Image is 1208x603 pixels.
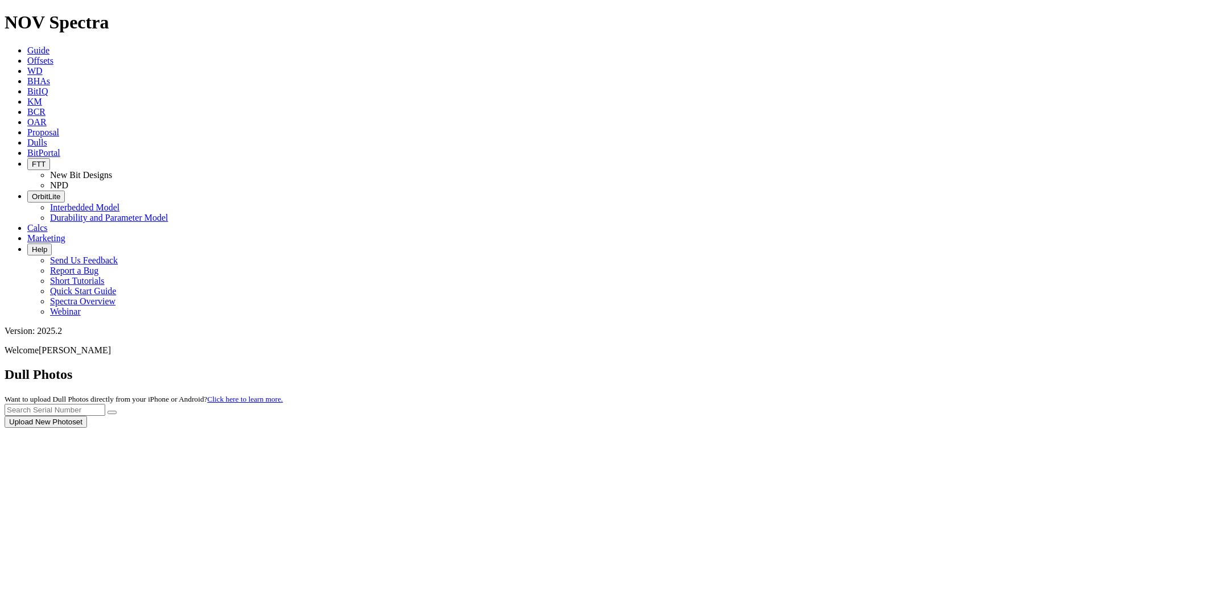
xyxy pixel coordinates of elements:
[50,266,98,275] a: Report a Bug
[27,97,42,106] a: KM
[5,416,87,428] button: Upload New Photoset
[50,286,116,296] a: Quick Start Guide
[5,367,1203,382] h2: Dull Photos
[27,107,45,117] a: BCR
[39,345,111,355] span: [PERSON_NAME]
[5,326,1203,336] div: Version: 2025.2
[32,160,45,168] span: FTT
[32,192,60,201] span: OrbitLite
[5,345,1203,356] p: Welcome
[50,307,81,316] a: Webinar
[27,233,65,243] a: Marketing
[50,213,168,222] a: Durability and Parameter Model
[27,223,48,233] a: Calcs
[27,117,47,127] a: OAR
[27,46,49,55] a: Guide
[32,245,47,254] span: Help
[27,127,59,137] a: Proposal
[50,170,112,180] a: New Bit Designs
[27,76,50,86] a: BHAs
[50,296,115,306] a: Spectra Overview
[27,148,60,158] a: BitPortal
[27,66,43,76] a: WD
[27,191,65,203] button: OrbitLite
[50,255,118,265] a: Send Us Feedback
[27,243,52,255] button: Help
[5,404,105,416] input: Search Serial Number
[27,86,48,96] a: BitIQ
[50,276,105,286] a: Short Tutorials
[27,56,53,65] a: Offsets
[27,158,50,170] button: FTT
[208,395,283,403] a: Click here to learn more.
[5,12,1203,33] h1: NOV Spectra
[50,203,119,212] a: Interbedded Model
[50,180,68,190] a: NPD
[5,395,283,403] small: Want to upload Dull Photos directly from your iPhone or Android?
[27,138,47,147] a: Dulls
